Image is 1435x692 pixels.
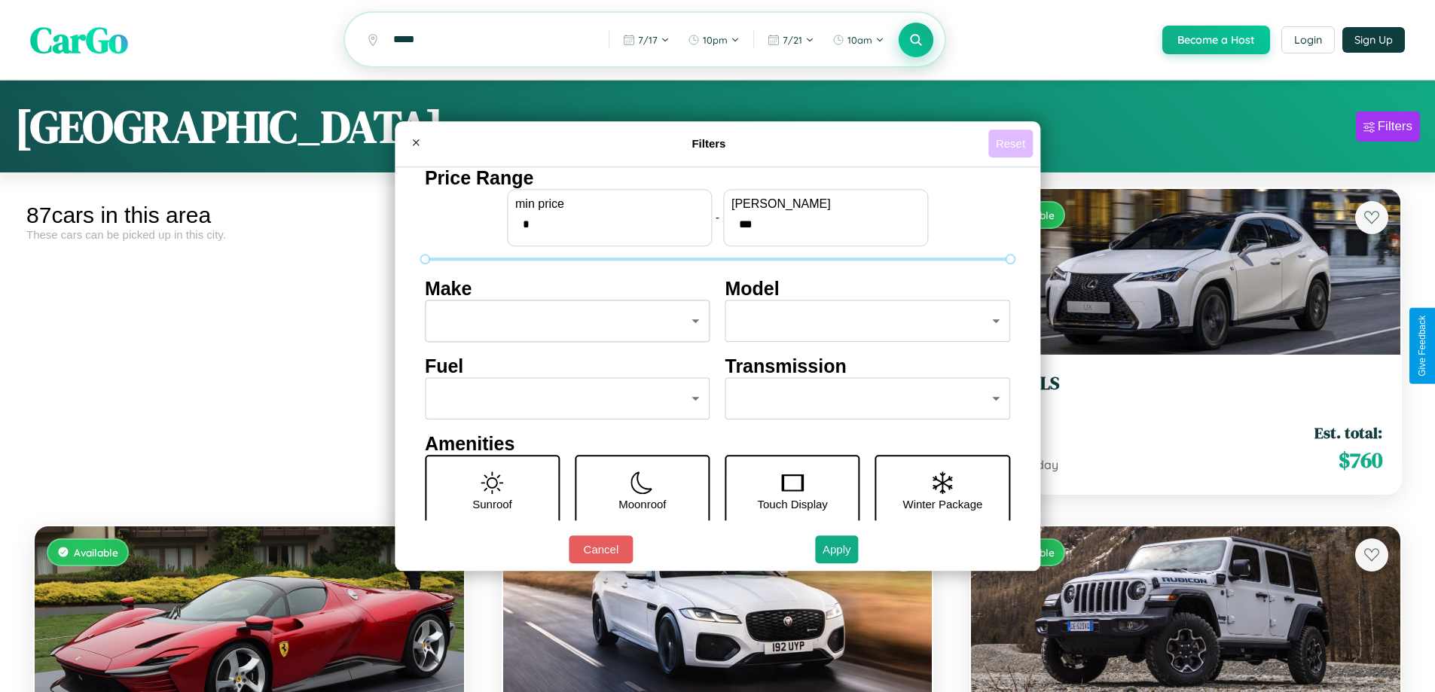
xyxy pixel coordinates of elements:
[425,355,710,377] h4: Fuel
[1342,27,1405,53] button: Sign Up
[731,197,920,211] label: [PERSON_NAME]
[760,28,822,52] button: 7/21
[15,96,443,157] h1: [GEOGRAPHIC_DATA]
[425,433,1010,455] h4: Amenities
[703,34,728,46] span: 10pm
[615,28,677,52] button: 7/17
[725,355,1011,377] h4: Transmission
[515,197,704,211] label: min price
[1314,422,1382,444] span: Est. total:
[815,535,859,563] button: Apply
[680,28,747,52] button: 10pm
[716,207,719,227] p: -
[989,373,1382,410] a: Lexus LS2014
[425,278,710,300] h4: Make
[1162,26,1270,54] button: Become a Host
[26,228,472,241] div: These cars can be picked up in this city.
[472,494,512,514] p: Sunroof
[988,130,1033,157] button: Reset
[1417,316,1427,376] div: Give Feedback
[725,278,1011,300] h4: Model
[618,494,666,514] p: Moonroof
[847,34,872,46] span: 10am
[74,546,118,559] span: Available
[429,137,988,150] h4: Filters
[425,167,1010,189] h4: Price Range
[26,203,472,228] div: 87 cars in this area
[569,535,633,563] button: Cancel
[638,34,658,46] span: 7 / 17
[30,15,128,65] span: CarGo
[825,28,892,52] button: 10am
[903,494,983,514] p: Winter Package
[1356,111,1420,142] button: Filters
[1378,119,1412,134] div: Filters
[1281,26,1335,53] button: Login
[783,34,802,46] span: 7 / 21
[989,373,1382,395] h3: Lexus LS
[1027,457,1058,472] span: / day
[1339,445,1382,475] span: $ 760
[757,494,827,514] p: Touch Display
